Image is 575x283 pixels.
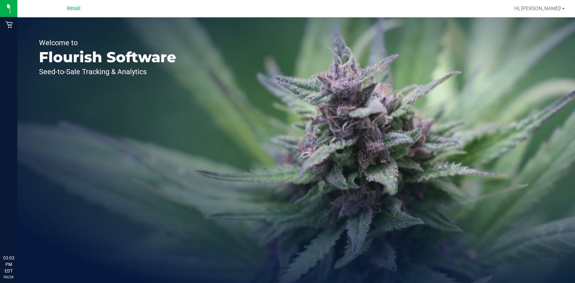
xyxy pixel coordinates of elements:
[5,21,13,28] inline-svg: Retail
[3,255,14,274] p: 03:03 PM EDT
[39,68,176,75] p: Seed-to-Sale Tracking & Analytics
[21,224,30,233] iframe: Resource center unread badge
[39,39,176,46] p: Welcome to
[3,274,14,280] p: 09/26
[67,5,81,12] span: Retail
[514,5,561,11] span: Hi, [PERSON_NAME]!
[39,50,176,64] p: Flourish Software
[7,225,29,247] iframe: Resource center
